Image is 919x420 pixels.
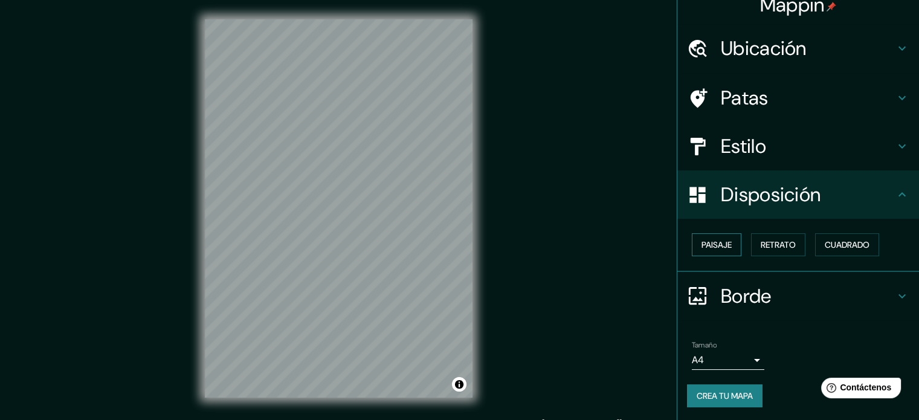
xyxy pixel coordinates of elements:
div: Estilo [677,122,919,170]
button: Crea tu mapa [687,384,763,407]
img: pin-icon.png [827,2,836,11]
button: Retrato [751,233,805,256]
font: Tamaño [692,340,717,350]
iframe: Lanzador de widgets de ayuda [811,373,906,407]
font: Disposición [721,182,821,207]
canvas: Mapa [205,19,472,398]
button: Cuadrado [815,233,879,256]
font: A4 [692,354,704,366]
div: Patas [677,74,919,122]
font: Cuadrado [825,239,869,250]
font: Ubicación [721,36,807,61]
div: Borde [677,272,919,320]
font: Patas [721,85,769,111]
font: Retrato [761,239,796,250]
font: Borde [721,283,772,309]
button: Activar o desactivar atribución [452,377,466,392]
div: A4 [692,351,764,370]
font: Estilo [721,134,766,159]
div: Ubicación [677,24,919,73]
font: Paisaje [701,239,732,250]
div: Disposición [677,170,919,219]
font: Crea tu mapa [697,390,753,401]
button: Paisaje [692,233,741,256]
